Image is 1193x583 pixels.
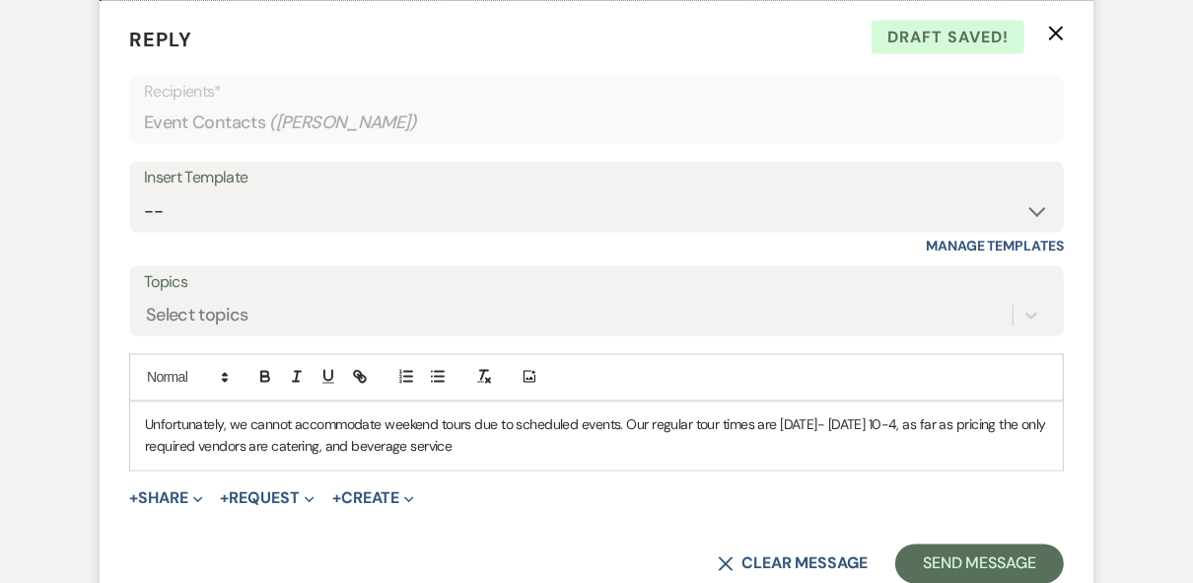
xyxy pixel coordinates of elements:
[332,491,414,507] button: Create
[872,21,1024,54] span: Draft saved!
[926,237,1064,255] a: Manage Templates
[129,491,138,507] span: +
[129,27,192,52] span: Reply
[718,556,868,572] button: Clear message
[144,79,1049,105] p: Recipients*
[144,104,1049,142] div: Event Contacts
[332,491,341,507] span: +
[144,164,1049,192] div: Insert Template
[144,268,1049,297] label: Topics
[221,491,230,507] span: +
[146,302,248,328] div: Select topics
[269,109,417,136] span: ( [PERSON_NAME] )
[129,491,203,507] button: Share
[221,491,315,507] button: Request
[145,414,1048,459] p: Unfortunately, we cannot accommodate weekend tours due to scheduled events. Our regular tour time...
